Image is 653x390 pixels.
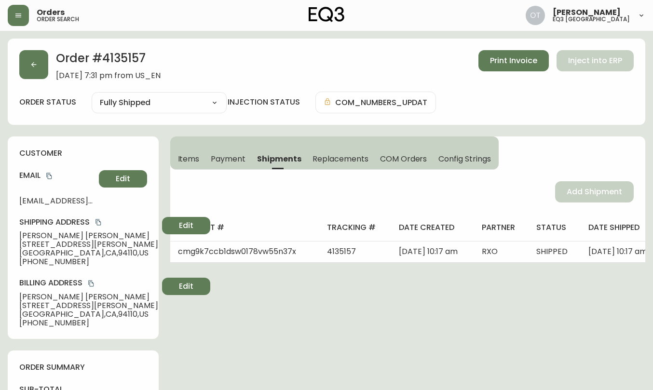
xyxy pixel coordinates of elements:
[588,246,647,257] span: [DATE] 10:17 am
[19,231,158,240] span: [PERSON_NAME] [PERSON_NAME]
[438,154,490,164] span: Config Strings
[19,301,158,310] span: [STREET_ADDRESS][PERSON_NAME]
[178,154,200,164] span: Items
[536,246,568,257] span: SHIPPED
[19,278,158,288] h4: Billing Address
[19,319,158,327] span: [PHONE_NUMBER]
[162,278,210,295] button: Edit
[490,55,537,66] span: Print Invoice
[94,217,103,227] button: copy
[313,154,368,164] span: Replacements
[228,97,300,108] h4: injection status
[19,217,158,228] h4: Shipping Address
[99,170,147,188] button: Edit
[399,222,466,233] h4: date created
[56,50,161,71] h2: Order # 4135157
[19,310,158,319] span: [GEOGRAPHIC_DATA] , CA , 94110 , US
[37,9,65,16] span: Orders
[116,174,130,184] span: Edit
[309,7,344,22] img: logo
[327,246,356,257] span: 4135157
[399,246,458,257] span: [DATE] 10:17 am
[19,170,95,181] h4: Email
[179,281,193,292] span: Edit
[19,362,147,373] h4: order summary
[327,222,383,233] h4: tracking #
[37,16,79,22] h5: order search
[211,154,245,164] span: Payment
[56,71,161,80] span: [DATE] 7:31 pm from US_EN
[19,97,76,108] label: order status
[19,148,147,159] h4: customer
[482,246,498,257] span: RXO
[526,6,545,25] img: 5d4d18d254ded55077432b49c4cb2919
[179,220,193,231] span: Edit
[178,222,312,233] h4: shipment #
[19,249,158,257] span: [GEOGRAPHIC_DATA] , CA , 94110 , US
[482,222,521,233] h4: partner
[162,217,210,234] button: Edit
[86,279,96,288] button: copy
[19,257,158,266] span: [PHONE_NUMBER]
[380,154,427,164] span: COM Orders
[19,197,95,205] span: [EMAIL_ADDRESS][DOMAIN_NAME]
[19,240,158,249] span: [STREET_ADDRESS][PERSON_NAME]
[257,154,301,164] span: Shipments
[44,171,54,181] button: copy
[553,16,630,22] h5: eq3 [GEOGRAPHIC_DATA]
[178,246,296,257] span: cmg9k7ccb1dsw0178vw55n37x
[19,293,158,301] span: [PERSON_NAME] [PERSON_NAME]
[478,50,549,71] button: Print Invoice
[536,222,573,233] h4: status
[553,9,621,16] span: [PERSON_NAME]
